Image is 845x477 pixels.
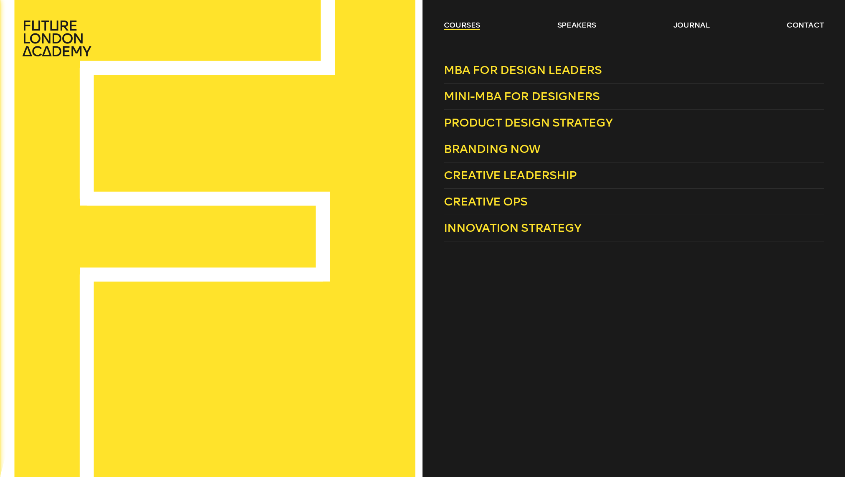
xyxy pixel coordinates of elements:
span: Product Design Strategy [444,116,613,129]
a: Creative Ops [444,189,824,215]
a: Creative Leadership [444,162,824,189]
a: Branding Now [444,136,824,162]
a: speakers [557,20,596,30]
a: contact [787,20,824,30]
span: MBA for Design Leaders [444,63,602,77]
a: Mini-MBA for Designers [444,84,824,110]
span: Mini-MBA for Designers [444,89,600,103]
span: Innovation Strategy [444,221,582,235]
a: Product Design Strategy [444,110,824,136]
a: journal [673,20,710,30]
a: Innovation Strategy [444,215,824,241]
span: Creative Ops [444,195,528,208]
span: Creative Leadership [444,168,577,182]
a: MBA for Design Leaders [444,57,824,84]
a: courses [444,20,481,30]
span: Branding Now [444,142,541,156]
